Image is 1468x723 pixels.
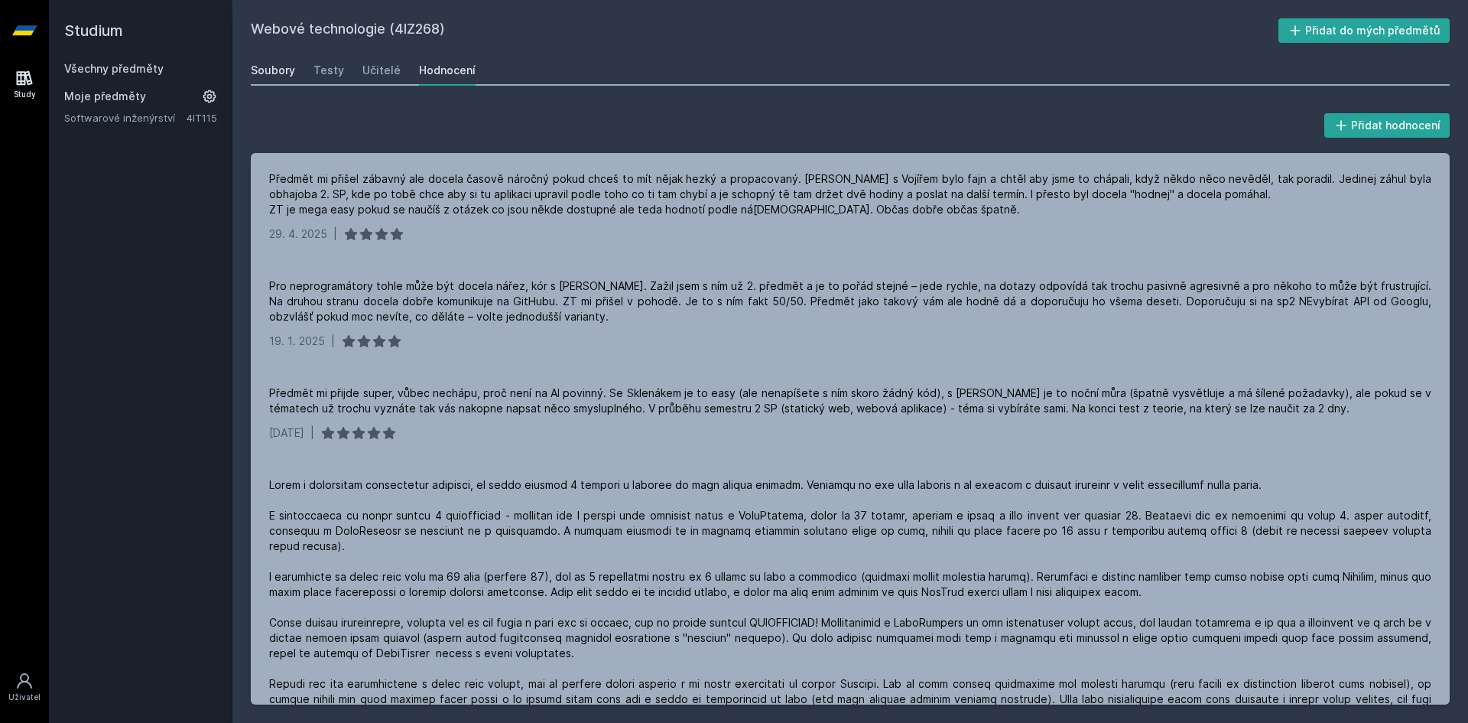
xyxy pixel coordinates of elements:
span: Moje předměty [64,89,146,104]
div: | [333,226,337,242]
a: 4IT115 [187,112,217,124]
div: Testy [313,63,344,78]
a: Všechny předměty [64,62,164,75]
a: Uživatel [3,664,46,711]
div: Předmět mi přijde super, vůbec nechápu, proč není na AI povinný. Se Sklenákem je to easy (ale nen... [269,386,1431,416]
button: Přidat do mých předmětů [1278,18,1450,43]
a: Hodnocení [419,55,476,86]
div: 19. 1. 2025 [269,334,325,349]
div: | [331,334,335,349]
div: Hodnocení [419,63,476,78]
div: Study [14,89,36,100]
a: Učitelé [362,55,401,86]
div: Soubory [251,63,295,78]
div: Učitelé [362,63,401,78]
a: Softwarové inženýrství [64,110,187,125]
div: Pro neprogramátory tohle může být docela nářez, kór s [PERSON_NAME]. Zažil jsem s ním už 2. předm... [269,278,1431,324]
div: | [310,425,314,441]
div: [DATE] [269,425,304,441]
a: Soubory [251,55,295,86]
div: Předmět mi přišel zábavný ale docela časově náročný pokud chceš to mít nějak hezký a propacovaný.... [269,171,1431,217]
h2: Webové technologie (4IZ268) [251,18,1278,43]
a: Study [3,61,46,108]
button: Přidat hodnocení [1324,113,1450,138]
a: Testy [313,55,344,86]
div: Uživatel [8,692,41,703]
div: 29. 4. 2025 [269,226,327,242]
